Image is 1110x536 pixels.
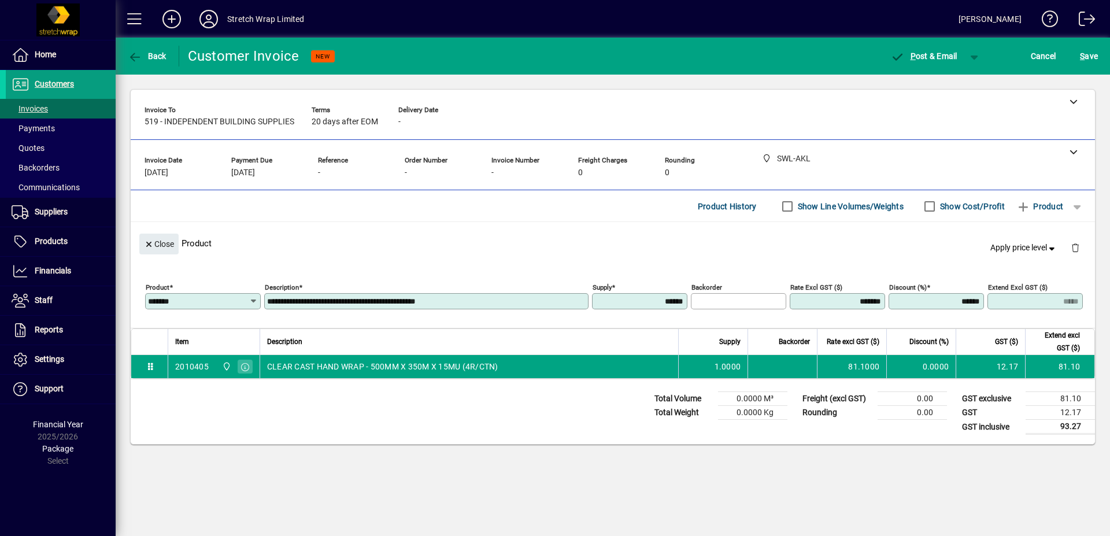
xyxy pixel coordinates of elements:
a: Knowledge Base [1033,2,1059,40]
a: Reports [6,316,116,345]
span: Home [35,50,56,59]
td: Freight (excl GST) [797,392,878,406]
a: Suppliers [6,198,116,227]
span: Quotes [12,143,45,153]
span: Backorders [12,163,60,172]
a: Invoices [6,99,116,119]
label: Show Cost/Profit [938,201,1005,212]
span: [DATE] [231,168,255,178]
td: GST inclusive [956,420,1026,434]
app-page-header-button: Close [136,238,182,249]
span: Discount (%) [909,335,949,348]
a: Quotes [6,138,116,158]
span: Settings [35,354,64,364]
a: Products [6,227,116,256]
button: Apply price level [986,238,1062,258]
span: ave [1080,47,1098,65]
a: Home [6,40,116,69]
span: 20 days after EOM [312,117,378,127]
td: 0.0000 M³ [718,392,787,406]
span: 0 [665,168,669,178]
app-page-header-button: Delete [1061,242,1089,253]
a: Payments [6,119,116,138]
a: Staff [6,286,116,315]
span: CLEAR CAST HAND WRAP - 500MM X 350M X 15MU (4R/CTN) [267,361,498,372]
td: 12.17 [956,355,1025,378]
span: Customers [35,79,74,88]
mat-label: Supply [593,283,612,291]
span: P [911,51,916,61]
span: Staff [35,295,53,305]
td: GST [956,406,1026,420]
td: 0.0000 Kg [718,406,787,420]
span: 0 [578,168,583,178]
span: Products [35,236,68,246]
div: Product [131,222,1095,264]
span: Product [1016,197,1063,216]
td: 81.10 [1026,392,1095,406]
span: Support [35,384,64,393]
div: 2010405 [175,361,209,372]
td: 0.00 [878,406,947,420]
span: Description [267,335,302,348]
button: Back [125,46,169,66]
span: - [491,168,494,178]
mat-label: Rate excl GST ($) [790,283,842,291]
button: Product History [693,196,761,217]
td: 0.0000 [886,355,956,378]
app-page-header-button: Back [116,46,179,66]
label: Show Line Volumes/Weights [795,201,904,212]
span: Rate excl GST ($) [827,335,879,348]
span: Reports [35,325,63,334]
span: - [398,117,401,127]
span: 519 - INDEPENDENT BUILDING SUPPLIES [145,117,294,127]
button: Profile [190,9,227,29]
td: Rounding [797,406,878,420]
span: Payments [12,124,55,133]
div: 81.1000 [824,361,879,372]
td: Total Weight [649,406,718,420]
mat-label: Description [265,283,299,291]
button: Post & Email [885,46,963,66]
span: [DATE] [145,168,168,178]
mat-label: Backorder [691,283,722,291]
span: Extend excl GST ($) [1033,329,1080,354]
a: Settings [6,345,116,374]
span: Invoices [12,104,48,113]
div: Customer Invoice [188,47,299,65]
td: 81.10 [1025,355,1094,378]
a: Support [6,375,116,404]
span: Back [128,51,166,61]
td: GST exclusive [956,392,1026,406]
span: Item [175,335,189,348]
a: Backorders [6,158,116,178]
div: [PERSON_NAME] [959,10,1022,28]
span: Package [42,444,73,453]
span: Communications [12,183,80,192]
mat-label: Extend excl GST ($) [988,283,1048,291]
a: Logout [1070,2,1096,40]
a: Financials [6,257,116,286]
span: Cancel [1031,47,1056,65]
button: Add [153,9,190,29]
span: ost & Email [890,51,957,61]
a: Communications [6,178,116,197]
span: NEW [316,53,330,60]
span: 1.0000 [715,361,741,372]
span: GST ($) [995,335,1018,348]
span: SWL-AKL [219,360,232,373]
span: Financial Year [33,420,83,429]
span: Financials [35,266,71,275]
span: - [405,168,407,178]
span: - [318,168,320,178]
span: Apply price level [990,242,1057,254]
button: Save [1077,46,1101,66]
button: Delete [1061,234,1089,261]
button: Product [1011,196,1069,217]
span: Backorder [779,335,810,348]
span: Suppliers [35,207,68,216]
td: 12.17 [1026,406,1095,420]
span: Supply [719,335,741,348]
button: Close [139,234,179,254]
td: Total Volume [649,392,718,406]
